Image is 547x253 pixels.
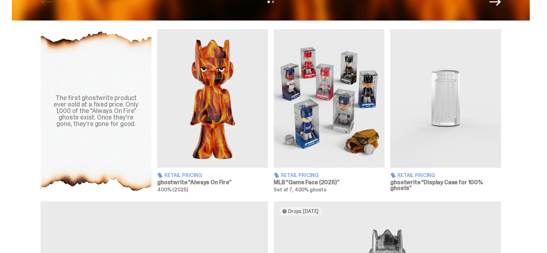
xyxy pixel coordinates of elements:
button: View slide 2 [272,1,274,3]
h3: ghostwrite “Always On Fire” [157,180,268,185]
span: Retail Pricing [397,173,435,178]
span: Drops [DATE] [288,208,319,214]
button: View slide 1 [268,1,270,3]
span: Set of 7, 400% ghosts [274,186,327,193]
span: 400% (2025) [157,186,188,193]
h3: ghostwrite “Display Case for 100% ghosts” [390,180,501,191]
img: Always On Fire [157,29,268,168]
span: Retail Pricing [164,173,202,178]
img: Game Face (2025) [274,29,384,168]
h3: MLB “Game Face (2025)” [274,180,384,185]
div: The first ghostwrite product ever sold at a fixed price. Only 1,000 of the "Always On Fire" ghost... [49,95,143,127]
img: Display Case for 100% ghosts [390,29,501,168]
a: Game Face (2025) Retail Pricing [274,29,384,193]
span: Retail Pricing [281,173,319,178]
a: Always On Fire Retail Pricing [157,29,268,193]
a: Display Case for 100% ghosts Retail Pricing [390,29,501,193]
